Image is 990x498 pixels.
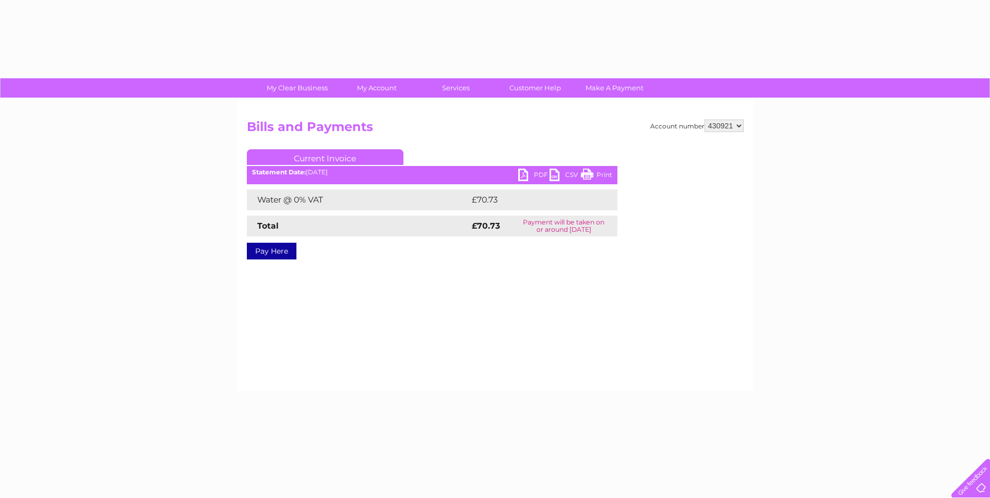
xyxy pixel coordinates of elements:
[571,78,658,98] a: Make A Payment
[252,168,306,176] b: Statement Date:
[413,78,499,98] a: Services
[469,189,596,210] td: £70.73
[247,120,744,139] h2: Bills and Payments
[247,243,296,259] a: Pay Here
[510,216,617,236] td: Payment will be taken on or around [DATE]
[518,169,550,184] a: PDF
[550,169,581,184] a: CSV
[581,169,612,184] a: Print
[492,78,578,98] a: Customer Help
[333,78,420,98] a: My Account
[650,120,744,132] div: Account number
[257,221,279,231] strong: Total
[247,169,617,176] div: [DATE]
[254,78,340,98] a: My Clear Business
[247,189,469,210] td: Water @ 0% VAT
[247,149,403,165] a: Current Invoice
[472,221,500,231] strong: £70.73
